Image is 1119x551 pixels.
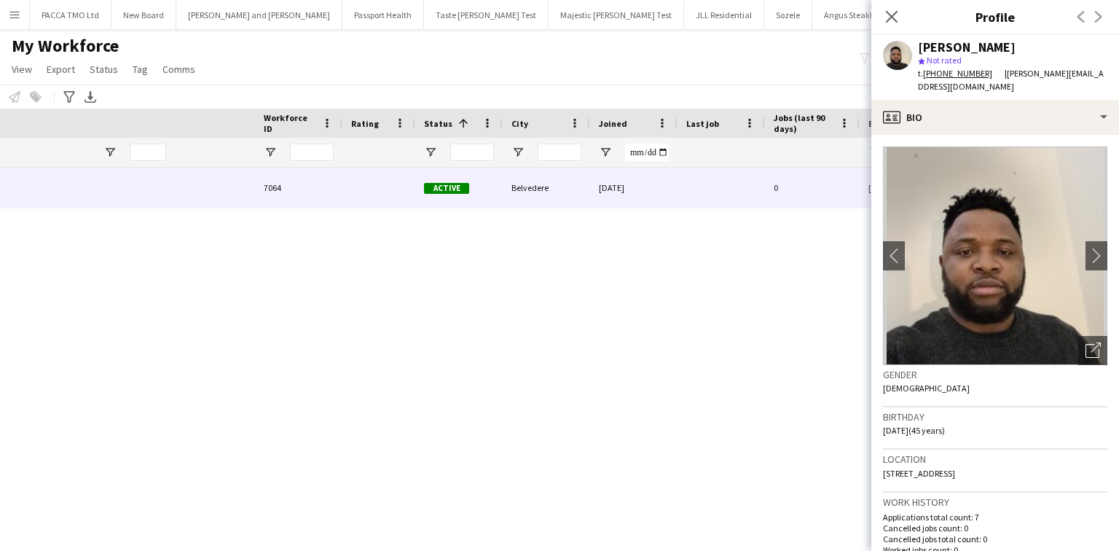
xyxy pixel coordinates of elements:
button: Majestic [PERSON_NAME] Test [549,1,684,29]
button: Open Filter Menu [264,146,277,159]
div: [PERSON_NAME] [918,41,1016,54]
span: Comms [162,63,195,76]
div: 7064 [255,168,342,208]
button: Open Filter Menu [868,146,882,159]
input: First Name Filter Input [130,144,166,161]
div: Open photos pop-in [1078,336,1107,365]
span: Active [424,183,469,194]
span: Joined [599,118,627,129]
span: Email [868,118,892,129]
h3: Gender [883,368,1107,381]
a: Status [84,60,124,79]
button: [PERSON_NAME] and [PERSON_NAME] [176,1,342,29]
input: City Filter Input [538,144,581,161]
span: Status [424,118,452,129]
input: Workforce ID Filter Input [290,144,334,161]
span: View [12,63,32,76]
h3: Location [883,453,1107,466]
app-action-btn: Advanced filters [60,88,78,106]
p: Cancelled jobs count: 0 [883,523,1107,534]
span: Jobs (last 90 days) [774,112,833,134]
span: My Workforce [12,35,119,57]
span: Tag [133,63,148,76]
span: Export [47,63,75,76]
span: Not rated [927,55,962,66]
h3: Work history [883,496,1107,509]
img: Crew avatar or photo [883,146,1107,365]
h3: Birthday [883,410,1107,423]
p: Cancelled jobs total count: 0 [883,534,1107,544]
a: Comms [157,60,201,79]
h3: Profile [871,7,1119,26]
button: Open Filter Menu [424,146,437,159]
a: Tag [127,60,154,79]
span: [STREET_ADDRESS] [883,468,955,479]
input: Joined Filter Input [625,144,669,161]
span: Rating [351,118,379,129]
div: Belvedere [503,168,590,208]
span: Workforce ID [264,112,316,134]
a: View [6,60,38,79]
span: Status [90,63,118,76]
button: JLL Residential [684,1,764,29]
a: [PHONE_NUMBER] [923,68,1005,79]
button: Sozele [764,1,812,29]
span: [DATE] (45 years) [883,425,945,436]
button: Open Filter Menu [599,146,612,159]
button: Taste [PERSON_NAME] Test [424,1,549,29]
span: City [511,118,528,129]
div: 0 [765,168,860,208]
a: Export [41,60,81,79]
span: | [PERSON_NAME][EMAIL_ADDRESS][DOMAIN_NAME] [918,68,1104,92]
button: PACCA TMO Ltd [30,1,111,29]
button: New Board [111,1,176,29]
span: Last job [686,118,719,129]
button: Open Filter Menu [103,146,117,159]
app-action-btn: Export XLSX [82,88,99,106]
p: Applications total count: 7 [883,512,1107,523]
div: Bio [871,100,1119,135]
span: [DEMOGRAPHIC_DATA] [883,383,970,394]
button: Angus Steakhouse [812,1,905,29]
input: Status Filter Input [450,144,494,161]
button: Open Filter Menu [511,146,525,159]
div: t. [918,67,1005,80]
div: [DATE] [590,168,678,208]
button: Passport Health [342,1,424,29]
